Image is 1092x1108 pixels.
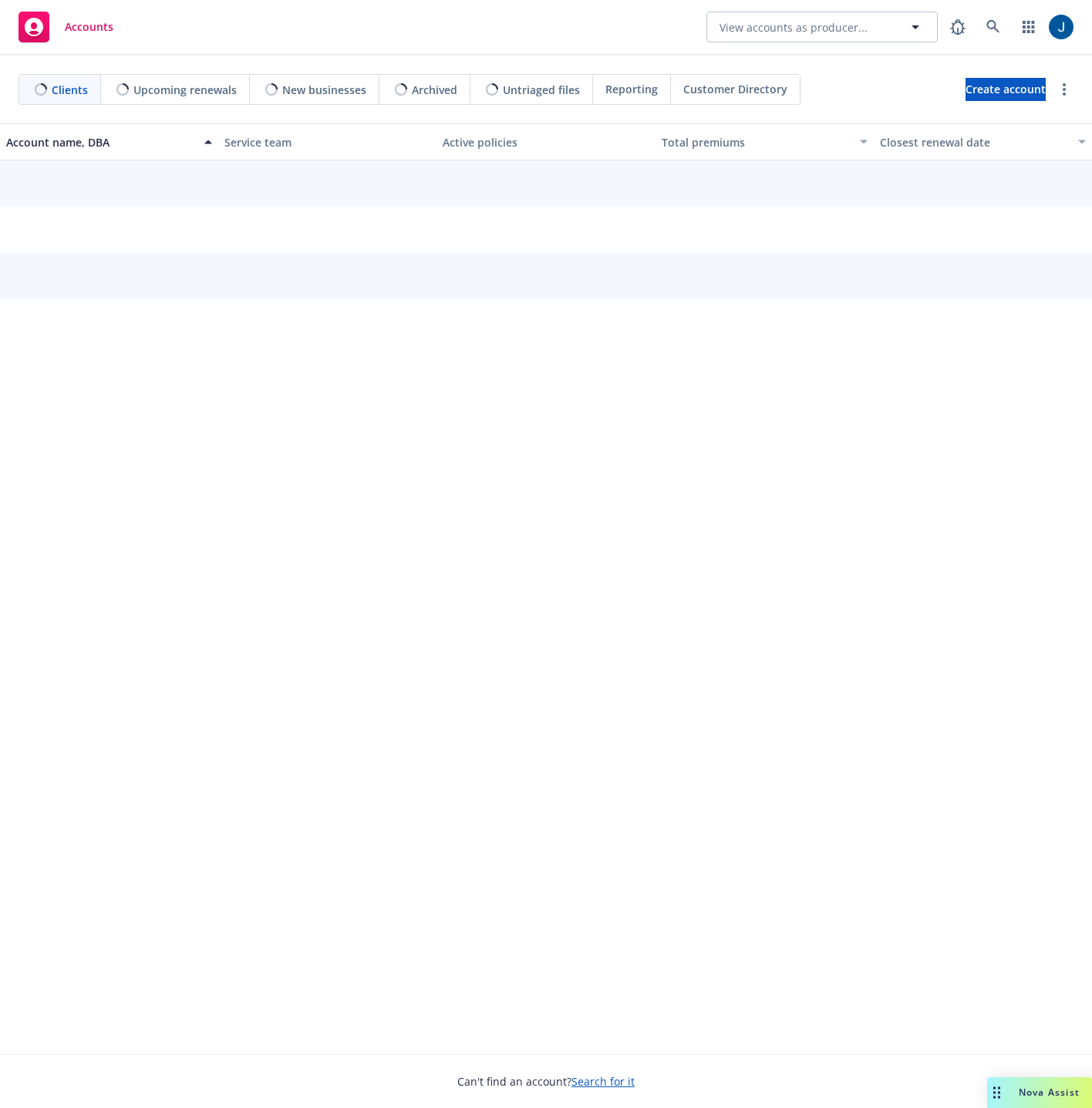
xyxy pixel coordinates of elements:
span: Can't find an account? [457,1073,635,1089]
button: Total premiums [656,123,874,160]
span: Archived [412,82,457,98]
a: Search for it [571,1074,635,1089]
div: Account name, DBA [6,134,195,150]
span: New businesses [282,82,366,98]
div: Service team [224,134,430,150]
span: Customer Directory [683,81,787,97]
a: Report a Bug [942,12,973,42]
button: Active policies [436,123,655,160]
span: Reporting [605,81,658,97]
button: View accounts as producer... [706,12,938,42]
button: Service team [218,123,436,160]
a: Create account [966,78,1046,101]
div: Closest renewal date [880,134,1069,150]
span: View accounts as producer... [720,19,868,35]
span: Upcoming renewals [133,82,237,98]
span: Create account [966,75,1046,104]
span: Clients [52,82,88,98]
button: Nova Assist [987,1077,1092,1108]
span: Nova Assist [1019,1086,1080,1099]
button: Closest renewal date [874,123,1092,160]
span: Accounts [65,21,113,33]
div: Total premiums [662,134,851,150]
div: Active policies [443,134,649,150]
div: Drag to move [987,1077,1006,1108]
a: Switch app [1013,12,1044,42]
img: photo [1049,15,1073,39]
a: Accounts [12,5,120,49]
a: more [1055,80,1073,99]
span: Untriaged files [503,82,580,98]
a: Search [978,12,1009,42]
